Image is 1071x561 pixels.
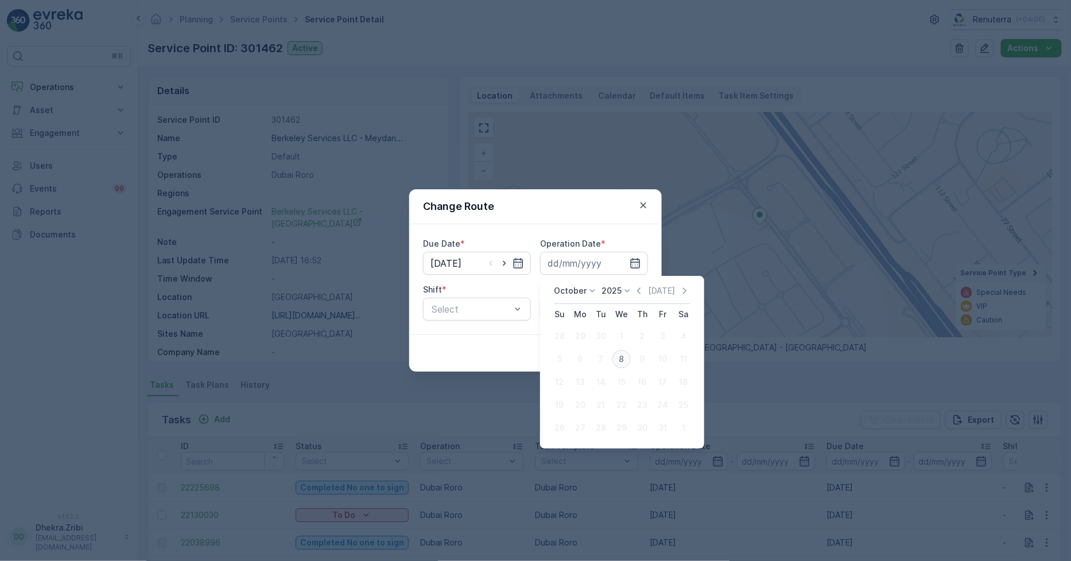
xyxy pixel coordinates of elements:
[612,350,631,368] div: 8
[592,373,610,391] div: 14
[674,373,693,391] div: 18
[612,396,631,414] div: 22
[423,239,460,248] label: Due Date
[674,327,693,345] div: 4
[423,285,442,294] label: Shift
[432,302,511,316] p: Select
[633,373,651,391] div: 16
[591,304,611,325] th: Tuesday
[540,239,601,248] label: Operation Date
[550,327,569,345] div: 28
[554,285,587,297] p: October
[673,304,694,325] th: Saturday
[612,373,631,391] div: 15
[654,373,672,391] div: 17
[654,327,672,345] div: 3
[571,373,589,391] div: 13
[633,350,651,368] div: 9
[674,350,693,368] div: 11
[611,304,632,325] th: Wednesday
[550,419,569,437] div: 26
[633,327,651,345] div: 2
[633,419,651,437] div: 30
[423,198,494,215] p: Change Route
[632,304,653,325] th: Thursday
[592,350,610,368] div: 7
[592,396,610,414] div: 21
[592,327,610,345] div: 30
[423,252,531,275] input: dd/mm/yyyy
[653,304,673,325] th: Friday
[674,419,693,437] div: 1
[550,373,569,391] div: 12
[540,252,648,275] input: dd/mm/yyyy
[674,396,693,414] div: 25
[649,285,676,297] p: [DATE]
[633,396,651,414] div: 23
[550,396,569,414] div: 19
[570,304,591,325] th: Monday
[571,327,589,345] div: 29
[571,396,589,414] div: 20
[571,419,589,437] div: 27
[602,285,622,297] p: 2025
[549,304,570,325] th: Sunday
[592,419,610,437] div: 28
[550,350,569,368] div: 5
[612,327,631,345] div: 1
[654,350,672,368] div: 10
[654,419,672,437] div: 31
[612,419,631,437] div: 29
[654,396,672,414] div: 24
[571,350,589,368] div: 6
